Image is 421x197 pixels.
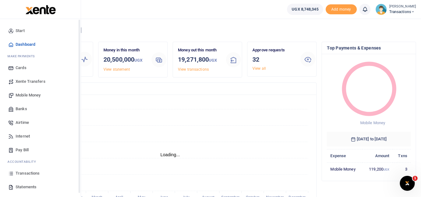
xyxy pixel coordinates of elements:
h4: Hello [PERSON_NAME] [24,27,416,34]
h3: 32 [252,55,295,64]
h3: 20,500,000 [103,55,146,65]
span: Mobile Money [360,120,385,125]
li: M [5,51,76,61]
span: Internet [16,133,30,139]
a: Internet [5,129,76,143]
span: UGX 8,748,345 [292,6,318,12]
li: Wallet ballance [285,4,325,15]
li: Toup your wallet [326,4,357,15]
a: UGX 8,748,345 [287,4,323,15]
span: Statements [16,184,36,190]
th: Txns [393,149,411,162]
span: Pay Bill [16,147,29,153]
td: 119,200 [362,162,393,176]
h4: Top Payments & Expenses [327,45,411,51]
p: Money out this month [178,47,221,54]
th: Expense [327,149,362,162]
span: Transactions [389,9,416,15]
h6: [DATE] to [DATE] [327,132,411,147]
span: Dashboard [16,41,35,48]
a: Add money [326,7,357,11]
h3: 19,271,800 [178,55,221,65]
a: Start [5,24,76,38]
iframe: Intercom live chat [400,176,415,191]
p: Approve requests [252,47,295,54]
a: View all [252,66,266,71]
span: Start [16,28,25,34]
img: logo-large [26,5,56,14]
a: View statement [103,67,130,72]
td: Mobile Money [327,162,362,176]
span: Transactions [16,170,40,176]
span: Mobile Money [16,92,41,98]
a: View transactions [178,67,209,72]
a: Pay Bill [5,143,76,157]
span: Banks [16,106,27,112]
small: [PERSON_NAME] [389,4,416,9]
span: Add money [326,4,357,15]
h4: Transactions Overview [29,85,311,92]
small: UGX [134,58,142,63]
span: ake Payments [11,54,35,59]
a: Transactions [5,167,76,180]
text: Loading... [160,152,180,157]
li: Ac [5,157,76,167]
a: profile-user [PERSON_NAME] Transactions [376,4,416,15]
span: 1 [413,176,418,181]
p: Money in this month [103,47,146,54]
a: Cards [5,61,76,75]
a: Dashboard [5,38,76,51]
a: Banks [5,102,76,116]
a: Airtime [5,116,76,129]
span: countability [12,159,36,164]
span: Cards [16,65,26,71]
a: Statements [5,180,76,194]
a: Mobile Money [5,88,76,102]
small: UGX [209,58,217,63]
span: Airtime [16,120,29,126]
img: profile-user [376,4,387,15]
th: Amount [362,149,393,162]
small: UGX [383,168,389,171]
span: Xente Transfers [16,78,45,85]
td: 3 [393,162,411,176]
a: logo-small logo-large logo-large [25,7,56,12]
a: Xente Transfers [5,75,76,88]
